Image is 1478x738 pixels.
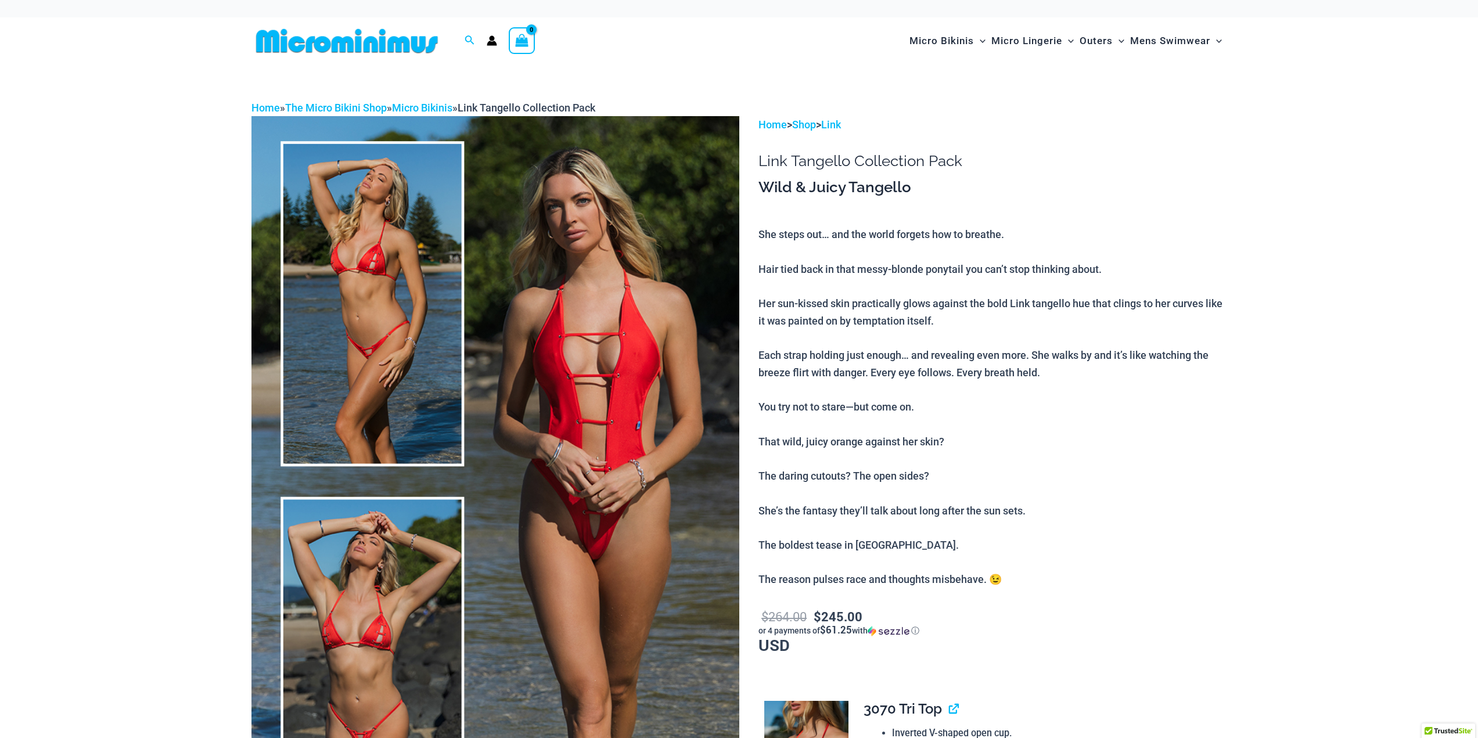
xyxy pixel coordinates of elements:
[392,102,452,114] a: Micro Bikinis
[988,23,1077,59] a: Micro LingerieMenu ToggleMenu Toggle
[820,623,852,636] span: $61.25
[907,23,988,59] a: Micro BikinisMenu ToggleMenu Toggle
[1210,26,1222,56] span: Menu Toggle
[905,21,1227,60] nav: Site Navigation
[509,27,535,54] a: View Shopping Cart, empty
[761,608,768,625] span: $
[991,26,1062,56] span: Micro Lingerie
[974,26,986,56] span: Menu Toggle
[1130,26,1210,56] span: Mens Swimwear
[758,625,1227,636] div: or 4 payments of$61.25withSezzle Click to learn more about Sezzle
[1113,26,1124,56] span: Menu Toggle
[758,226,1227,588] p: She steps out… and the world forgets how to breathe. Hair tied back in that messy-blonde ponytail...
[814,608,821,625] span: $
[458,102,595,114] span: Link Tangello Collection Pack
[251,28,443,54] img: MM SHOP LOGO FLAT
[864,700,942,717] span: 3070 Tri Top
[251,102,280,114] a: Home
[814,608,862,625] bdi: 245.00
[758,607,1227,654] p: USD
[285,102,387,114] a: The Micro Bikini Shop
[758,116,1227,134] p: > >
[1062,26,1074,56] span: Menu Toggle
[1127,23,1225,59] a: Mens SwimwearMenu ToggleMenu Toggle
[758,152,1227,170] h1: Link Tangello Collection Pack
[758,118,787,131] a: Home
[821,118,841,131] a: Link
[487,35,497,46] a: Account icon link
[251,102,595,114] span: » » »
[758,178,1227,197] h3: Wild & Juicy Tangello
[909,26,974,56] span: Micro Bikinis
[758,625,1227,636] div: or 4 payments of with
[868,626,909,636] img: Sezzle
[1077,23,1127,59] a: OutersMenu ToggleMenu Toggle
[761,608,807,625] bdi: 264.00
[465,34,475,48] a: Search icon link
[1080,26,1113,56] span: Outers
[792,118,816,131] a: Shop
